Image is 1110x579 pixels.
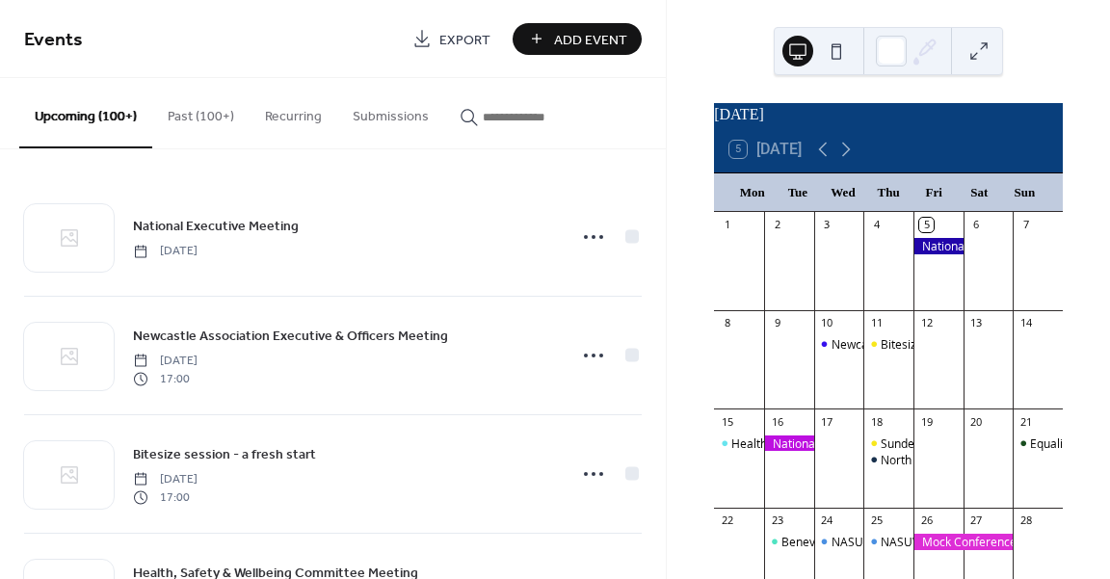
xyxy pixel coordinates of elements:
[19,78,152,148] button: Upcoming (100+)
[1018,218,1033,232] div: 7
[775,173,820,212] div: Tue
[770,513,784,528] div: 23
[764,534,814,550] div: Benevolence Committee AGM
[969,218,984,232] div: 6
[969,316,984,330] div: 13
[720,414,734,429] div: 15
[24,21,83,59] span: Events
[720,316,734,330] div: 8
[152,78,250,146] button: Past (100+)
[969,513,984,528] div: 27
[820,513,834,528] div: 24
[814,534,864,550] div: NASUWT Workplace Representatives 2 Day Course (Day 1)
[869,513,884,528] div: 25
[133,370,198,387] span: 17:00
[863,435,913,452] div: Sunderland Association Meeting
[820,414,834,429] div: 17
[720,513,734,528] div: 22
[832,336,1110,353] div: Newcastle Association Executive & Officers Meeting
[869,414,884,429] div: 18
[133,217,299,237] span: National Executive Meeting
[133,327,448,347] span: Newcastle Association Executive & Officers Meeting
[881,435,1054,452] div: Sunderland Association Meeting
[764,435,814,452] div: National Officers Meeting
[729,173,775,212] div: Mon
[439,30,490,50] span: Export
[869,218,884,232] div: 4
[714,435,764,452] div: Health, Safety & Wellbeing Committee Meeting
[820,173,865,212] div: Wed
[919,513,934,528] div: 26
[969,414,984,429] div: 20
[133,243,198,260] span: [DATE]
[1002,173,1047,212] div: Sun
[881,452,1064,468] div: North Tyneside Executive Meeting
[133,488,198,506] span: 17:00
[720,218,734,232] div: 1
[881,336,1042,353] div: Bitesize session - a fresh start
[337,78,444,146] button: Submissions
[820,316,834,330] div: 10
[1018,513,1033,528] div: 28
[770,218,784,232] div: 2
[919,316,934,330] div: 12
[133,215,299,237] a: National Executive Meeting
[1018,414,1033,429] div: 21
[770,414,784,429] div: 16
[133,443,316,465] a: Bitesize session - a fresh start
[863,336,913,353] div: Bitesize session - a fresh start
[863,534,913,550] div: NASUWT Workplace Representatives 2 Day Course (Day 2)
[513,23,642,55] button: Add Event
[919,218,934,232] div: 5
[814,336,864,353] div: Newcastle Association Executive & Officers Meeting
[133,353,198,370] span: [DATE]
[554,30,627,50] span: Add Event
[863,452,913,468] div: North Tyneside Executive Meeting
[869,316,884,330] div: 11
[913,238,964,254] div: National Executive Meeting
[820,218,834,232] div: 3
[781,534,943,550] div: Benevolence Committee AGM
[866,173,912,212] div: Thu
[133,471,198,488] span: [DATE]
[398,23,505,55] a: Export
[957,173,1002,212] div: Sat
[133,445,316,465] span: Bitesize session - a fresh start
[1018,316,1033,330] div: 14
[250,78,337,146] button: Recurring
[770,316,784,330] div: 9
[133,325,448,347] a: Newcastle Association Executive & Officers Meeting
[919,414,934,429] div: 19
[912,173,957,212] div: Fri
[913,534,1013,550] div: Mock Conference
[731,435,984,452] div: Health, Safety & Wellbeing Committee Meeting
[1013,435,1063,452] div: Equalities Committee Meeting
[714,103,1063,126] div: [DATE]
